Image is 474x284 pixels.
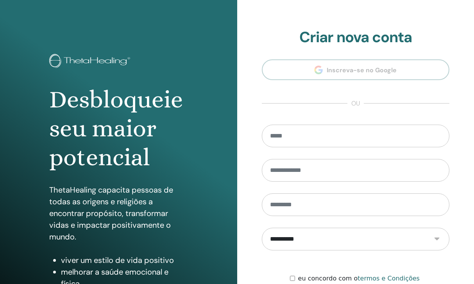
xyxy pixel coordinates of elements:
span: ou [347,99,364,108]
label: eu concordo com o [298,274,420,283]
h1: Desbloqueie seu maior potencial [49,85,188,172]
li: viver um estilo de vida positivo [61,254,188,266]
a: termos e Condições [358,275,420,282]
p: ThetaHealing capacita pessoas de todas as origens e religiões a encontrar propósito, transformar ... [49,184,188,243]
h2: Criar nova conta [262,29,450,46]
